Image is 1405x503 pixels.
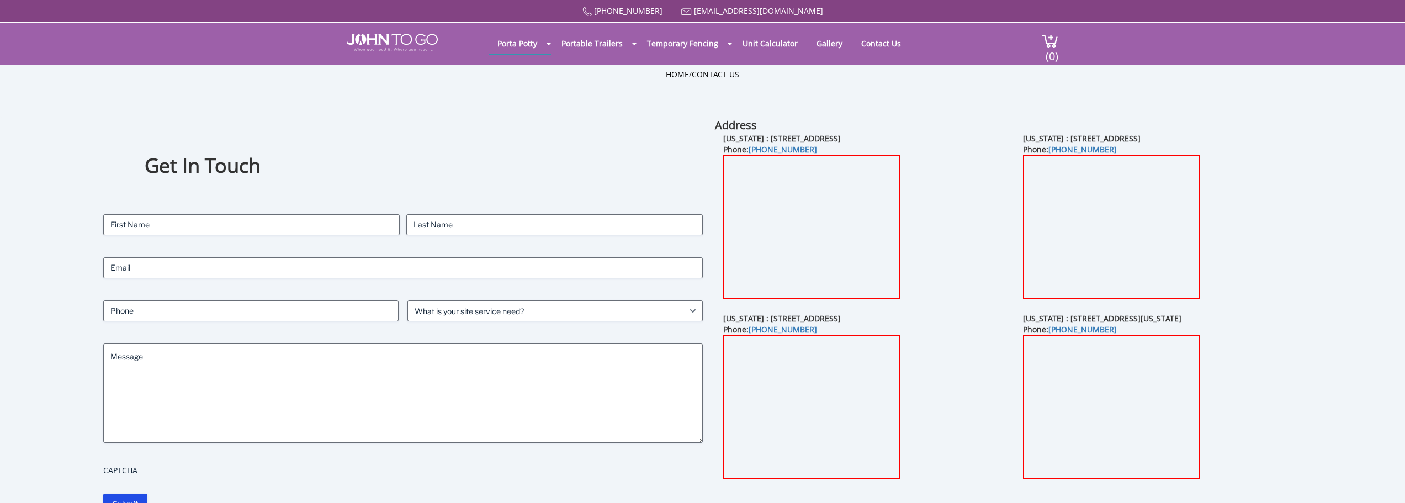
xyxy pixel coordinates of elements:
[145,152,661,179] h1: Get In Touch
[694,6,823,16] a: [EMAIL_ADDRESS][DOMAIN_NAME]
[734,33,806,54] a: Unit Calculator
[853,33,909,54] a: Contact Us
[594,6,662,16] a: [PHONE_NUMBER]
[715,118,757,133] b: Address
[723,133,841,144] b: [US_STATE] : [STREET_ADDRESS]
[1023,133,1141,144] b: [US_STATE] : [STREET_ADDRESS]
[723,324,817,335] b: Phone:
[103,300,399,321] input: Phone
[1042,34,1058,49] img: cart a
[103,257,702,278] input: Email
[406,214,703,235] input: Last Name
[103,214,400,235] input: First Name
[749,324,817,335] a: [PHONE_NUMBER]
[1045,40,1058,63] span: (0)
[692,69,739,80] a: Contact Us
[666,69,739,80] ul: /
[1048,144,1117,155] a: [PHONE_NUMBER]
[1023,144,1117,155] b: Phone:
[723,144,817,155] b: Phone:
[749,144,817,155] a: [PHONE_NUMBER]
[1023,313,1181,324] b: [US_STATE] : [STREET_ADDRESS][US_STATE]
[808,33,851,54] a: Gallery
[489,33,545,54] a: Porta Potty
[666,69,689,80] a: Home
[723,313,841,324] b: [US_STATE] : [STREET_ADDRESS]
[1023,324,1117,335] b: Phone:
[1048,324,1117,335] a: [PHONE_NUMBER]
[582,7,592,17] img: Call
[639,33,727,54] a: Temporary Fencing
[681,8,692,15] img: Mail
[103,465,702,476] label: CAPTCHA
[347,34,438,51] img: JOHN to go
[553,33,631,54] a: Portable Trailers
